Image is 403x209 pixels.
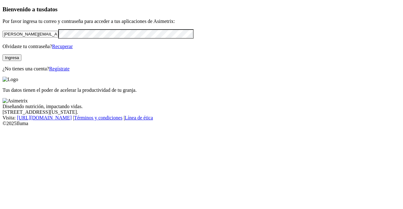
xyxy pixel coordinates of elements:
p: Tus datos tienen el poder de acelerar la productividad de tu granja. [3,87,400,93]
p: Por favor ingresa tu correo y contraseña para acceder a tus aplicaciones de Asimetrix: [3,19,400,24]
span: datos [44,6,58,13]
a: [URL][DOMAIN_NAME] [17,115,72,120]
a: Términos y condiciones [74,115,122,120]
input: Tu correo [3,31,58,37]
a: Regístrate [49,66,70,71]
a: Recuperar [52,44,73,49]
div: Diseñando nutrición, impactando vidas. [3,104,400,109]
div: © 2025 Iluma [3,121,400,126]
img: Asimetrix [3,98,28,104]
img: Logo [3,77,18,82]
button: Ingresa [3,54,21,61]
h3: Bienvenido a tus [3,6,400,13]
p: ¿No tienes una cuenta? [3,66,400,72]
a: Línea de ética [125,115,153,120]
div: Visita : | | [3,115,400,121]
p: Olvidaste tu contraseña? [3,44,400,49]
div: [STREET_ADDRESS][US_STATE]. [3,109,400,115]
